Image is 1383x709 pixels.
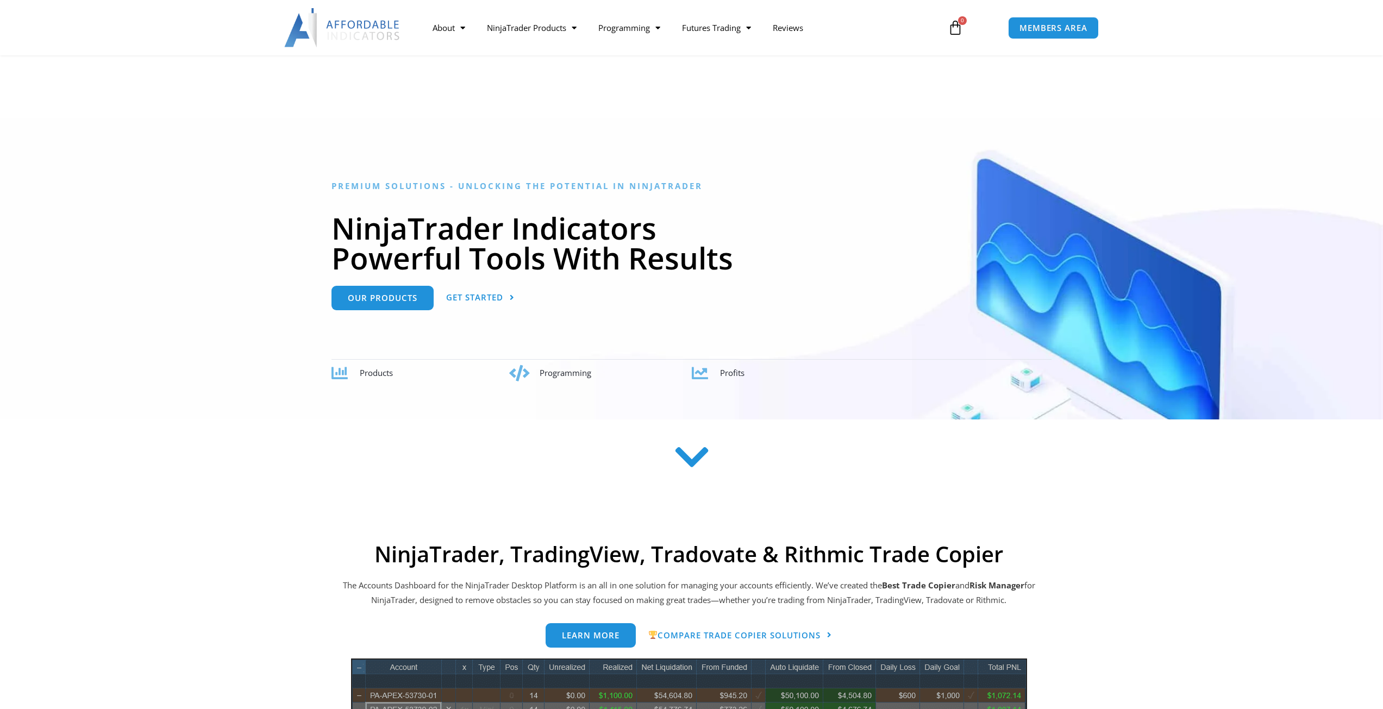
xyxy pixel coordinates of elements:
[341,541,1037,567] h2: NinjaTrader, TradingView, Tradovate & Rithmic Trade Copier
[331,213,1052,273] h1: NinjaTrader Indicators Powerful Tools With Results
[649,631,657,639] img: 🏆
[969,580,1024,591] strong: Risk Manager
[422,15,935,40] nav: Menu
[562,631,619,639] span: Learn more
[671,15,762,40] a: Futures Trading
[360,367,393,378] span: Products
[762,15,814,40] a: Reviews
[1008,17,1099,39] a: MEMBERS AREA
[476,15,587,40] a: NinjaTrader Products
[446,293,503,302] span: Get Started
[284,8,401,47] img: LogoAI | Affordable Indicators – NinjaTrader
[931,12,979,43] a: 0
[446,286,515,310] a: Get Started
[546,623,636,648] a: Learn more
[540,367,591,378] span: Programming
[648,623,832,648] a: 🏆Compare Trade Copier Solutions
[958,16,967,25] span: 0
[422,15,476,40] a: About
[331,286,434,310] a: Our Products
[1019,24,1087,32] span: MEMBERS AREA
[720,367,744,378] span: Profits
[348,294,417,302] span: Our Products
[587,15,671,40] a: Programming
[331,181,1052,191] h6: Premium Solutions - Unlocking the Potential in NinjaTrader
[882,580,955,591] b: Best Trade Copier
[341,578,1037,608] p: The Accounts Dashboard for the NinjaTrader Desktop Platform is an all in one solution for managin...
[648,631,821,639] span: Compare Trade Copier Solutions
